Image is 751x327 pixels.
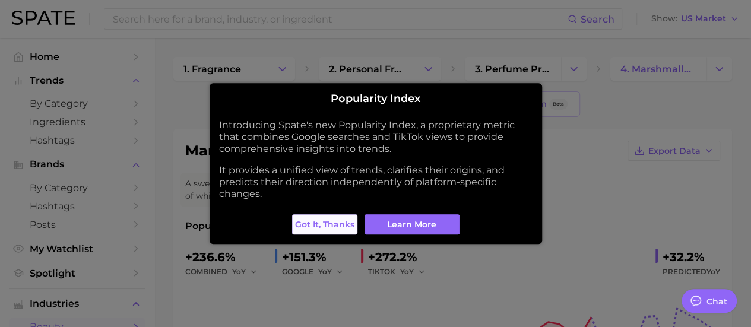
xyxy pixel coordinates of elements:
button: Got it, thanks [292,214,357,234]
span: Got it, thanks [295,220,354,230]
p: It provides a unified view of trends, clarifies their origins, and predicts their direction indep... [219,164,533,200]
p: Introducing Spate's new Popularity Index, a proprietary metric that combines Google searches and ... [219,119,533,155]
a: Learn More [365,214,460,234]
h2: Popularity Index [219,93,533,106]
span: Learn More [387,220,436,230]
